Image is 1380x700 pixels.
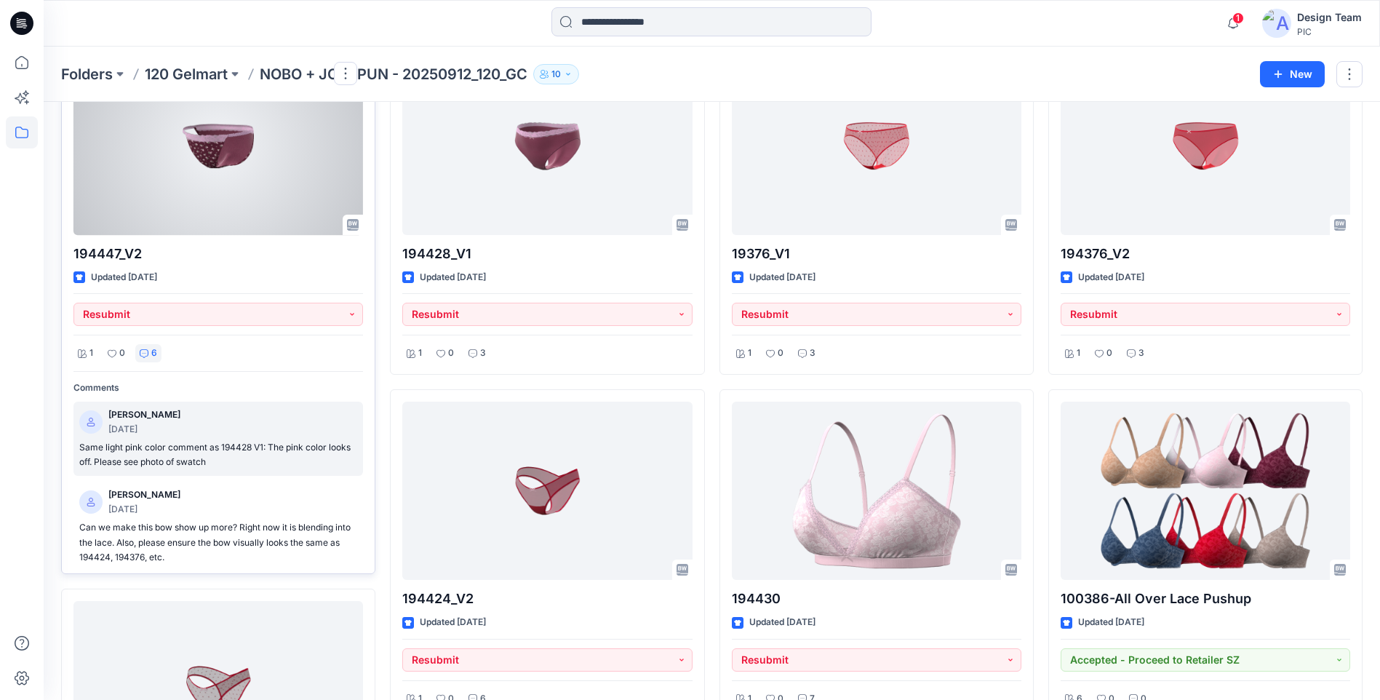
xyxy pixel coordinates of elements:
[108,407,180,423] p: [PERSON_NAME]
[1078,615,1144,630] p: Updated [DATE]
[402,402,692,580] a: 194424_V2
[73,402,363,476] a: [PERSON_NAME][DATE]Same light pink color comment as 194428 V1: The pink color looks off. Please s...
[420,615,486,630] p: Updated [DATE]
[1061,402,1350,580] a: 100386-All Over Lace Pushup
[89,346,93,361] p: 1
[748,346,751,361] p: 1
[73,244,363,264] p: 194447_V2
[73,56,363,234] a: 194447_V2
[749,270,815,285] p: Updated [DATE]
[1061,589,1350,609] p: 100386-All Over Lace Pushup
[1262,9,1291,38] img: avatar
[480,346,486,361] p: 3
[260,64,527,84] p: NOBO + JOYSPUN - 20250912_120_GC
[1061,244,1350,264] p: 194376_V2
[402,56,692,234] a: 194428_V1
[402,244,692,264] p: 194428_V1
[79,520,357,565] p: Can we make this bow show up more? Right now it is blending into the lace. Also, please ensure th...
[551,66,561,82] p: 10
[87,418,95,426] svg: avatar
[418,346,422,361] p: 1
[420,270,486,285] p: Updated [DATE]
[79,440,357,470] p: Same light pink color comment as 194428 V1: The pink color looks off. Please see photo of swatch
[732,402,1021,580] a: 194430
[1260,61,1325,87] button: New
[73,381,363,396] p: Comments
[448,346,454,361] p: 0
[402,589,692,609] p: 194424_V2
[732,56,1021,234] a: 19376_V1
[533,64,579,84] button: 10
[61,64,113,84] a: Folders
[1078,270,1144,285] p: Updated [DATE]
[151,346,157,361] p: 6
[91,270,157,285] p: Updated [DATE]
[1297,26,1362,37] div: PIC
[778,346,783,361] p: 0
[108,488,180,503] p: [PERSON_NAME]
[1297,9,1362,26] div: Design Team
[73,482,363,571] a: [PERSON_NAME][DATE]Can we make this bow show up more? Right now it is blending into the lace. Als...
[1077,346,1080,361] p: 1
[1138,346,1144,361] p: 3
[749,615,815,630] p: Updated [DATE]
[1232,12,1244,24] span: 1
[1061,56,1350,234] a: 194376_V2
[108,422,180,437] p: [DATE]
[810,346,815,361] p: 3
[145,64,228,84] a: 120 Gelmart
[87,498,95,506] svg: avatar
[119,346,125,361] p: 0
[1106,346,1112,361] p: 0
[732,244,1021,264] p: 19376_V1
[108,502,180,517] p: [DATE]
[732,589,1021,609] p: 194430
